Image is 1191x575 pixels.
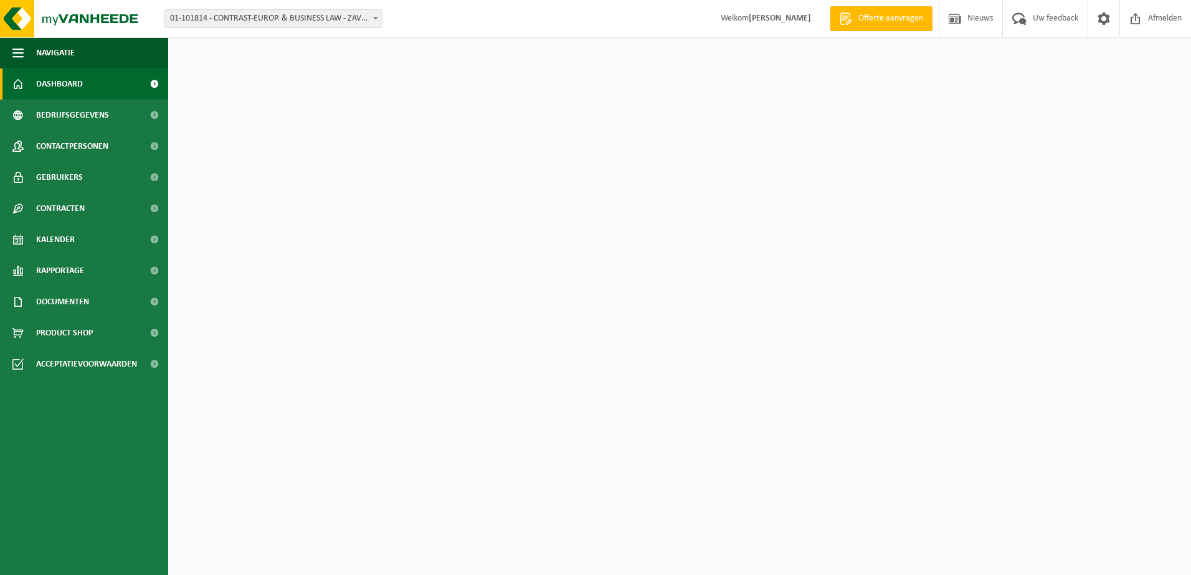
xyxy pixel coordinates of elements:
span: 01-101814 - CONTRAST-EUROP. & BUSINESS LAW - ZAVENTEM [165,10,382,27]
span: Product Shop [36,317,93,348]
span: Navigatie [36,37,75,68]
span: Dashboard [36,68,83,100]
span: Rapportage [36,255,84,286]
strong: [PERSON_NAME] [749,14,811,23]
span: Gebruikers [36,162,83,193]
span: Bedrijfsgegevens [36,100,109,131]
span: Contracten [36,193,85,224]
span: Offerte aanvragen [855,12,926,25]
span: Kalender [36,224,75,255]
span: 01-101814 - CONTRAST-EUROP. & BUSINESS LAW - ZAVENTEM [164,9,382,28]
span: Contactpersonen [36,131,108,162]
span: Acceptatievoorwaarden [36,348,137,380]
a: Offerte aanvragen [830,6,932,31]
span: Documenten [36,286,89,317]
